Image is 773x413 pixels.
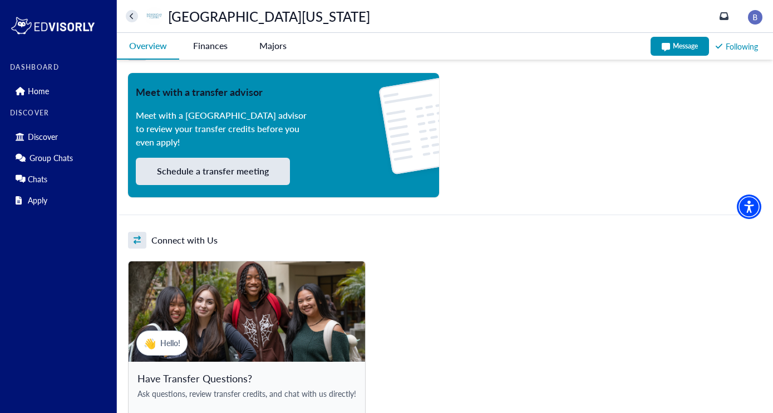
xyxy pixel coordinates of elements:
button: Message [651,37,709,56]
p: Home [28,86,49,96]
p: Group Chats [29,153,73,163]
button: home [126,10,138,22]
p: [GEOGRAPHIC_DATA][US_STATE] [168,10,370,22]
div: Following [716,41,758,52]
a: inbox [720,12,728,21]
p: Meet with a transfer advisor [136,84,313,100]
img: logo [10,14,96,37]
p: Discover [28,132,58,142]
h5: Connect with Us [151,234,218,246]
div: Discover [10,128,110,145]
div: Apply [10,191,110,209]
div: Home [10,82,110,100]
span: Ask questions, review transfer credits, and chat with us directly! [137,388,356,400]
div: 👋 [144,336,156,351]
div: Hello! [136,331,188,356]
div: Group Chats [10,149,110,167]
label: DASHBOARD [10,64,110,71]
div: Accessibility Menu [737,195,761,219]
img: image [748,10,762,25]
img: document [375,76,439,181]
button: Following [715,40,759,54]
div: Chats [10,170,110,188]
p: Apply [28,196,47,205]
img: universityName [145,7,163,25]
button: Majors [242,33,304,59]
button: Overview [117,33,179,60]
label: DISCOVER [10,109,110,117]
button: Schedule a transfer meeting [136,158,290,185]
span: Have Transfer Questions? [137,371,356,386]
img: 👋 [129,261,365,362]
button: Finances [179,33,242,59]
p: Meet with a [GEOGRAPHIC_DATA] advisor to review your transfer credits before you even apply! [136,109,313,149]
p: Chats [28,174,47,184]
